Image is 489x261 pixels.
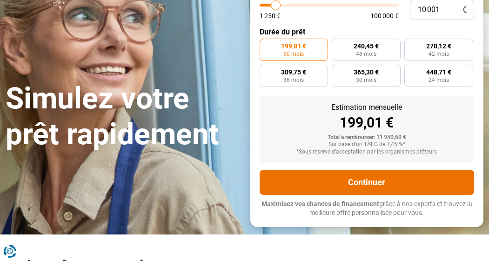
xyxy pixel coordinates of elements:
h1: Simulez votre prêt rapidement [6,81,239,153]
div: Sur base d'un TAEG de 7,45 %* [267,141,467,148]
span: 48 mois [356,51,376,57]
p: grâce à nos experts et trouvez la meilleure offre personnalisée pour vous. [260,200,475,218]
span: 1 250 € [260,13,281,19]
span: 199,01 € [281,43,306,49]
span: 270,12 € [426,43,451,49]
span: 36 mois [283,77,304,83]
label: Durée du prêt [260,27,475,36]
span: 100 000 € [370,13,399,19]
div: Estimation mensuelle [267,104,467,111]
div: 199,01 € [267,116,467,130]
span: 60 mois [283,51,304,57]
div: Total à rembourser: 11 940,60 € [267,134,467,141]
span: € [462,6,467,14]
div: *Sous réserve d'acceptation par les organismes prêteurs [267,149,467,155]
span: 42 mois [429,51,449,57]
span: 24 mois [429,77,449,83]
span: Maximisez vos chances de financement [261,200,379,207]
button: Continuer [260,170,475,195]
span: 240,45 € [354,43,379,49]
span: 30 mois [356,77,376,83]
span: 448,71 € [426,69,451,75]
span: 365,30 € [354,69,379,75]
span: 309,75 € [281,69,306,75]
